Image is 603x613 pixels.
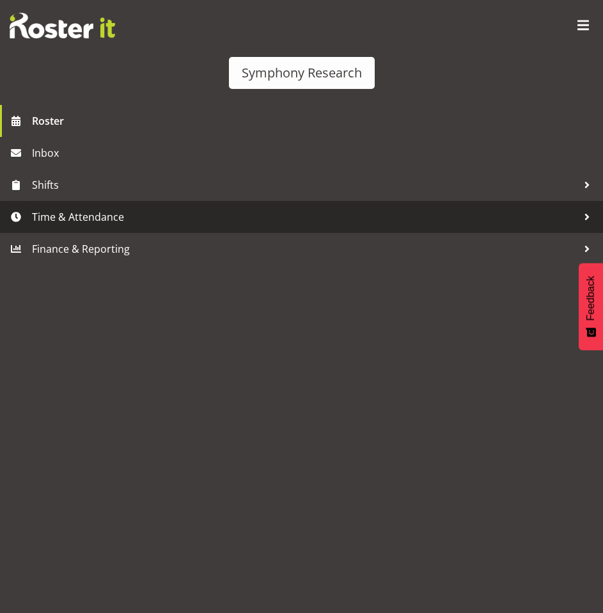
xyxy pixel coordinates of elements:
span: Shifts [32,175,577,195]
span: Time & Attendance [32,207,577,227]
span: Inbox [32,143,597,163]
button: Feedback - Show survey [579,263,603,350]
span: Roster [32,111,597,131]
span: Feedback [585,276,597,321]
span: Finance & Reporting [32,239,577,259]
div: Symphony Research [242,63,362,83]
img: Rosterit website logo [10,13,115,38]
